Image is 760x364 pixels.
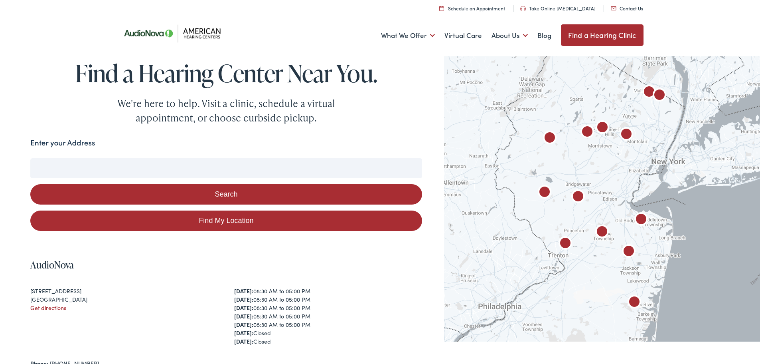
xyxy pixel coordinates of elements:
strong: [DATE]: [234,329,253,337]
div: AudioNova [650,86,669,105]
a: Schedule an Appointment [439,5,505,12]
div: American Hearing Centers by AudioNova [617,125,636,145]
div: AudioNova [632,211,651,230]
a: AudioNova [30,258,74,271]
a: Blog [537,21,551,50]
button: Search [30,184,422,205]
label: Enter your Address [30,137,95,149]
input: Enter your address or zip code [30,158,422,178]
div: AudioNova [569,188,588,207]
div: We're here to help. Visit a clinic, schedule a virtual appointment, or choose curbside pickup. [99,96,354,125]
a: Take Online [MEDICAL_DATA] [520,5,596,12]
strong: [DATE]: [234,295,253,303]
div: AudioNova [593,119,612,138]
div: [STREET_ADDRESS] [30,287,218,295]
div: AudioNova [619,243,638,262]
strong: [DATE]: [234,320,253,328]
div: AudioNova [556,235,575,254]
a: About Us [492,21,528,50]
div: AudioNova [640,83,659,102]
img: utility icon [439,6,444,11]
strong: [DATE]: [234,312,253,320]
a: What We Offer [381,21,435,50]
h1: Find a Hearing Center Near You. [30,60,422,86]
div: AudioNova [540,129,559,148]
a: Get directions [30,304,66,312]
strong: [DATE]: [234,304,253,312]
a: Virtual Care [444,21,482,50]
div: AudioNova [625,293,644,312]
strong: [DATE]: [234,287,253,295]
div: AudioNova [592,223,612,242]
strong: [DATE]: [234,337,253,345]
img: utility icon [520,6,526,11]
div: AudioNova [535,183,554,203]
img: utility icon [611,6,616,10]
a: Find My Location [30,211,422,231]
a: Contact Us [611,5,643,12]
a: Find a Hearing Clinic [561,24,644,46]
div: 08:30 AM to 05:00 PM 08:30 AM to 05:00 PM 08:30 AM to 05:00 PM 08:30 AM to 05:00 PM 08:30 AM to 0... [234,287,422,346]
div: American Hearing Centers by AudioNova [578,123,597,142]
div: [GEOGRAPHIC_DATA] [30,295,218,304]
